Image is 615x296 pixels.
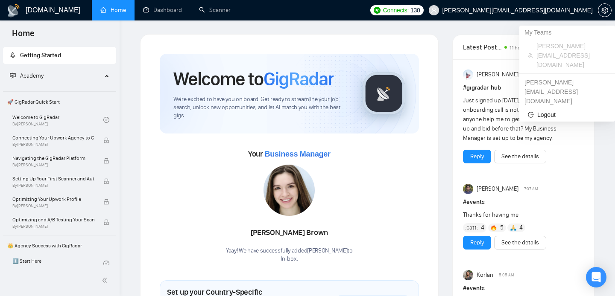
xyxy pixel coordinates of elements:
[12,203,94,209] span: By [PERSON_NAME]
[431,7,437,13] span: user
[199,6,231,14] a: searchScanner
[598,7,612,14] a: setting
[103,219,109,225] span: lock
[12,254,103,273] a: 1️⃣ Start Here
[463,236,491,250] button: Reply
[374,7,381,14] img: upwork-logo.png
[500,223,504,232] span: 5
[528,110,606,119] span: Logout
[463,210,560,220] div: Thanks for having me
[465,223,478,232] span: :catt:
[501,152,539,161] a: See the details
[12,215,94,224] span: Optimizing and A/B Testing Your Scanner for Better Results
[103,199,109,205] span: lock
[463,83,584,93] h1: # gigradar-hub
[463,197,584,207] h1: # events
[4,237,115,254] span: 👑 Agency Success with GigRadar
[519,223,523,232] span: 4
[226,255,353,263] p: In-box .
[100,6,126,14] a: homeHome
[494,150,546,163] button: See the details
[7,4,20,17] img: logo
[477,270,493,280] span: Korlan
[524,185,538,193] span: 7:07 AM
[103,137,109,143] span: lock
[12,183,94,188] span: By [PERSON_NAME]
[103,261,109,267] span: check-circle
[12,110,103,129] a: Welcome to GigRadarBy[PERSON_NAME]
[3,47,116,64] li: Getting Started
[264,150,330,158] span: Business Manager
[264,165,315,216] img: 1706121186664-multi-268.jpg
[12,163,94,168] span: By [PERSON_NAME]
[481,223,484,232] span: 4
[12,154,94,163] span: Navigating the GigRadar Platform
[226,247,353,263] div: Yaay! We have successfully added [PERSON_NAME] to
[20,72,44,79] span: Academy
[12,174,94,183] span: Setting Up Your First Scanner and Auto-Bidder
[103,158,109,164] span: lock
[463,150,491,163] button: Reply
[598,3,612,17] button: setting
[103,178,109,184] span: lock
[226,226,353,240] div: [PERSON_NAME] Brown
[143,6,182,14] a: dashboardDashboard
[102,276,110,284] span: double-left
[5,27,41,45] span: Home
[248,149,331,159] span: Your
[463,70,473,80] img: Anisuzzaman Khan
[528,112,534,118] span: logout
[470,152,484,161] a: Reply
[470,238,484,247] a: Reply
[491,225,497,231] img: 🔥
[510,225,516,231] img: 🙏
[463,184,473,194] img: Toby Fox-Mason
[12,224,94,229] span: By [PERSON_NAME]
[264,67,334,90] span: GigRadar
[501,238,539,247] a: See the details
[494,236,546,250] button: See the details
[477,184,518,194] span: [PERSON_NAME]
[536,41,606,70] span: [PERSON_NAME][EMAIL_ADDRESS][DOMAIN_NAME]
[477,70,518,79] span: [PERSON_NAME]
[463,96,560,143] div: Just signed up [DATE], my onboarding call is not till [DATE]. Can anyone help me to get started t...
[598,7,611,14] span: setting
[173,96,349,120] span: We're excited to have you on board. Get ready to streamline your job search, unlock new opportuni...
[12,133,94,142] span: Connecting Your Upwork Agency to GigRadar
[4,93,115,110] span: 🚀 GigRadar Quick Start
[528,53,533,58] span: team
[463,284,584,293] h1: # events
[363,72,405,115] img: gigradar-logo.png
[519,26,615,39] div: My Teams
[499,271,514,279] span: 5:05 AM
[103,117,109,123] span: check-circle
[519,75,615,108] div: gavin@in-box.co.nz
[383,6,409,15] span: Connects:
[410,6,420,15] span: 130
[12,142,94,147] span: By [PERSON_NAME]
[586,267,606,287] div: Open Intercom Messenger
[10,73,16,78] span: fund-projection-screen
[10,52,16,58] span: rocket
[463,42,502,52] span: Latest Posts from the GigRadar Community
[12,195,94,203] span: Optimizing Your Upwork Profile
[20,52,61,59] span: Getting Started
[463,270,473,280] img: Korlan
[10,72,44,79] span: Academy
[510,45,537,51] span: 11 hours ago
[173,67,334,90] h1: Welcome to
